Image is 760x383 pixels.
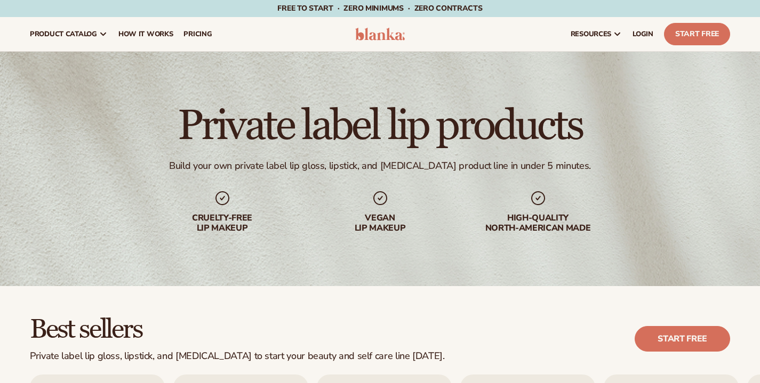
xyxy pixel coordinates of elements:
[312,213,449,233] div: Vegan lip makeup
[178,17,217,51] a: pricing
[565,17,627,51] a: resources
[154,213,291,233] div: Cruelty-free lip makeup
[355,28,405,40] img: logo
[635,326,730,352] a: Start free
[30,351,445,362] div: Private label lip gloss, lipstick, and [MEDICAL_DATA] to start your beauty and self care line [DA...
[470,213,606,233] div: High-quality North-american made
[25,17,113,51] a: product catalog
[633,30,653,38] span: LOGIN
[178,104,582,147] h1: Private label lip products
[30,30,97,38] span: product catalog
[277,3,482,13] span: Free to start · ZERO minimums · ZERO contracts
[30,316,445,344] h2: Best sellers
[113,17,179,51] a: How It Works
[183,30,212,38] span: pricing
[627,17,659,51] a: LOGIN
[118,30,173,38] span: How It Works
[664,23,730,45] a: Start Free
[169,160,591,172] div: Build your own private label lip gloss, lipstick, and [MEDICAL_DATA] product line in under 5 minu...
[571,30,611,38] span: resources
